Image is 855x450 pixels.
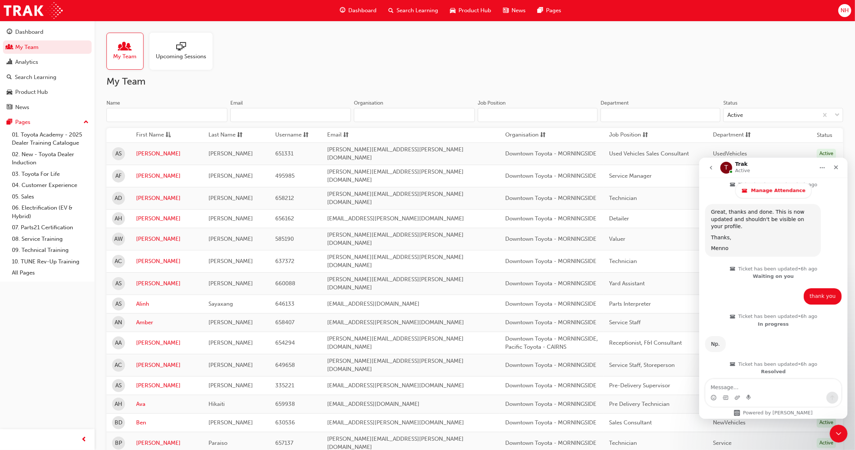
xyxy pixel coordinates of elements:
[382,3,444,18] a: search-iconSearch Learning
[505,382,596,389] span: Downtown Toyota - MORNINGSIDE
[397,6,438,15] span: Search Learning
[609,362,675,368] span: Service Staff, Storeperson
[136,150,197,158] a: [PERSON_NAME]
[609,440,637,446] span: Technician
[208,131,249,140] button: Last Namesorting-icon
[136,194,197,203] a: [PERSON_NAME]
[230,108,351,122] input: Email
[208,419,253,426] span: [PERSON_NAME]
[334,3,382,18] a: guage-iconDashboard
[208,258,253,265] span: [PERSON_NAME]
[115,339,122,347] span: AA
[343,131,349,140] span: sorting-icon
[208,131,236,140] span: Last Name
[505,401,596,407] span: Downtown Toyota - MORNINGSIDE
[540,131,546,140] span: sorting-icon
[817,418,836,428] div: Active
[208,173,253,179] span: [PERSON_NAME]
[115,172,122,180] span: AF
[830,425,848,443] iframe: Intercom live chat
[275,258,295,265] span: 637372
[327,215,464,222] span: [EMAIL_ADDRESS][PERSON_NAME][DOMAIN_NAME]
[327,146,464,161] span: [PERSON_NAME][EMAIL_ADDRESS][PERSON_NAME][DOMAIN_NAME]
[609,280,645,287] span: Yard Assistant
[208,195,253,201] span: [PERSON_NAME]
[120,42,130,52] span: people-icon
[9,233,92,245] a: 08. Service Training
[115,361,122,369] span: AC
[106,33,149,70] a: My Team
[3,115,92,129] button: Pages
[835,111,840,120] span: down-icon
[505,215,596,222] span: Downtown Toyota - MORNINGSIDE
[115,214,122,223] span: AH
[601,99,629,107] div: Department
[15,118,30,127] div: Pages
[327,358,464,373] span: [PERSON_NAME][EMAIL_ADDRESS][PERSON_NAME][DOMAIN_NAME]
[327,191,464,206] span: [PERSON_NAME][EMAIL_ADDRESS][PERSON_NAME][DOMAIN_NAME]
[230,99,243,107] div: Email
[303,131,309,140] span: sorting-icon
[275,339,295,346] span: 654294
[505,131,539,140] span: Organisation
[444,3,497,18] a: car-iconProduct Hub
[136,361,197,369] a: [PERSON_NAME]
[208,236,253,242] span: [PERSON_NAME]
[7,44,12,51] span: people-icon
[208,319,253,326] span: [PERSON_NAME]
[327,168,464,184] span: [PERSON_NAME][EMAIL_ADDRESS][PERSON_NAME][DOMAIN_NAME]
[136,439,197,447] a: [PERSON_NAME]
[505,440,596,446] span: Downtown Toyota - MORNINGSIDE
[497,3,532,18] a: news-iconNews
[7,89,12,96] span: car-icon
[532,3,567,18] a: pages-iconPages
[537,6,543,15] span: pages-icon
[505,362,596,368] span: Downtown Toyota - MORNINGSIDE
[136,257,197,266] a: [PERSON_NAME]
[505,150,596,157] span: Downtown Toyota - MORNINGSIDE
[275,382,294,389] span: 335221
[15,88,48,96] div: Product Hub
[609,401,670,407] span: Pre Delivery Technician
[275,236,294,242] span: 585190
[699,158,848,419] iframe: Intercom live chat
[340,6,345,15] span: guage-icon
[275,215,294,222] span: 656162
[327,276,464,291] span: [PERSON_NAME][EMAIL_ADDRESS][PERSON_NAME][DOMAIN_NAME]
[15,28,43,36] div: Dashboard
[505,280,596,287] span: Downtown Toyota - MORNINGSIDE
[609,382,670,389] span: Pre-Delivery Supervisor
[208,440,227,446] span: Paraiso
[817,131,832,139] th: Status
[609,215,629,222] span: Detailer
[115,279,122,288] span: AS
[327,131,368,140] button: Emailsorting-icon
[3,40,92,54] a: My Team
[275,131,302,140] span: Username
[208,339,253,346] span: [PERSON_NAME]
[149,33,218,70] a: Upcoming Sessions
[3,25,92,39] a: Dashboard
[727,111,743,119] div: Active
[327,419,464,426] span: [EMAIL_ADDRESS][PERSON_NAME][DOMAIN_NAME]
[115,194,122,203] span: AD
[713,131,744,140] span: Department
[609,131,641,140] span: Job Position
[275,362,295,368] span: 649658
[136,300,197,308] a: Alinh
[136,131,164,140] span: First Name
[609,150,689,157] span: Used Vehicles Sales Consultant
